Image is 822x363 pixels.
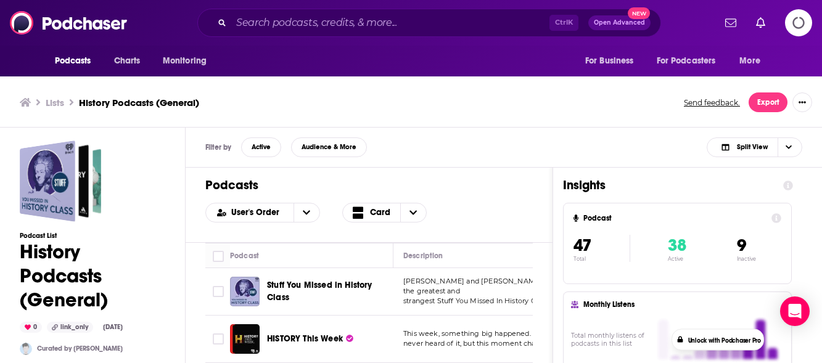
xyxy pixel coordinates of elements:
[563,177,773,193] h1: Insights
[780,296,810,326] div: Open Intercom Messenger
[657,52,716,70] span: For Podcasters
[267,333,353,345] a: HISTORY This Week
[241,137,281,157] button: Active
[737,144,768,150] span: Split View
[10,11,128,35] img: Podchaser - Follow, Share and Rate Podcasts
[573,235,591,256] span: 47
[230,248,259,263] div: Podcast
[720,12,741,33] a: Show notifications dropdown
[20,240,165,312] h1: History Podcasts (General)
[573,256,630,262] p: Total
[739,52,760,70] span: More
[20,322,42,333] div: 0
[577,49,649,73] button: open menu
[751,12,770,33] a: Show notifications dropdown
[231,208,284,217] span: User's Order
[47,322,93,333] div: link_only
[294,203,319,222] button: open menu
[583,300,778,309] h4: Monthly Listens
[267,279,389,304] a: Stuff You Missed in History Class
[163,52,207,70] span: Monitoring
[737,235,746,256] span: 9
[79,97,199,108] h3: History Podcasts (General)
[114,52,141,70] span: Charts
[206,208,294,217] button: open menu
[342,203,427,222] button: Choose View
[403,277,603,295] span: [PERSON_NAME] and [PERSON_NAME] as they bring you the greatest and
[106,49,148,73] a: Charts
[37,345,123,353] a: Curated by [PERSON_NAME]
[792,92,812,112] button: Show More Button
[154,49,223,73] button: open menu
[20,343,32,355] img: Heather Connor
[628,7,650,19] span: New
[46,97,64,108] a: Lists
[205,177,533,193] h1: Podcasts
[230,324,260,354] img: HISTORY This Week
[707,137,802,157] button: Choose View
[588,15,651,30] button: Open AdvancedNew
[252,144,271,150] span: Active
[231,13,549,33] input: Search podcasts, credits, & more...
[403,296,570,305] span: strangest Stuff You Missed In History Class in this
[668,235,686,256] span: 38
[370,208,390,217] span: Card
[291,137,367,157] button: Audience & More
[403,329,587,338] span: This week, something big happened. You might have
[403,339,573,348] span: never heard of it, but this moment changed the c
[649,49,734,73] button: open menu
[205,203,320,222] h2: Choose List sort
[668,256,686,262] p: Active
[549,15,578,31] span: Ctrl K
[98,322,128,332] div: [DATE]
[342,203,454,222] h2: Choose View
[20,141,101,222] a: History Podcasts (General)
[749,92,787,112] button: Export
[583,214,767,222] h4: Podcast
[585,52,634,70] span: For Business
[230,277,260,306] img: Stuff You Missed in History Class
[205,143,231,152] h3: Filter by
[737,256,756,262] p: Inactive
[46,49,107,73] button: open menu
[731,49,776,73] button: open menu
[571,332,654,348] h4: Total monthly listens of podcasts in this list
[20,232,165,240] h3: Podcast List
[688,336,761,345] button: Unlock with Podchaser Pro
[785,9,812,36] span: Logging in
[197,9,661,37] div: Search podcasts, credits, & more...
[267,280,372,303] span: Stuff You Missed in History Class
[55,52,91,70] span: Podcasts
[403,248,443,263] div: Description
[267,333,343,344] span: HISTORY This Week
[594,20,645,26] span: Open Advanced
[213,286,224,297] span: Toggle select row
[213,333,224,345] span: Toggle select row
[680,97,744,108] button: Send feedback.
[302,144,356,150] span: Audience & More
